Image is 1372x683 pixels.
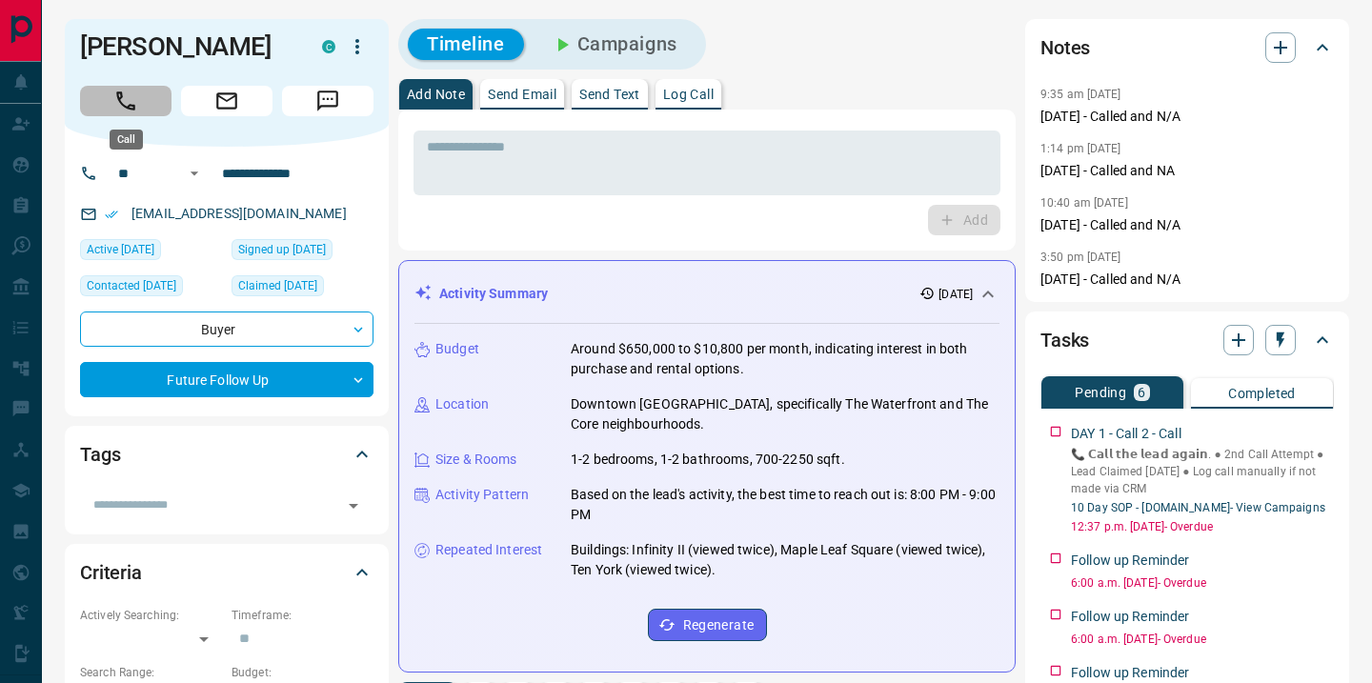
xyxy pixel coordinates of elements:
p: Activity Summary [439,284,548,304]
span: Signed up [DATE] [238,240,326,259]
span: Message [282,86,373,116]
p: Follow up Reminder [1071,551,1189,571]
p: Based on the lead's activity, the best time to reach out is: 8:00 PM - 9:00 PM [571,485,999,525]
p: Search Range: [80,664,222,681]
div: Tags [80,432,373,477]
p: Pending [1075,386,1126,399]
div: Notes [1040,25,1334,70]
div: Future Follow Up [80,362,373,397]
p: Completed [1228,387,1296,400]
p: [DATE] - Called and N/A [1040,107,1334,127]
h2: Tasks [1040,325,1089,355]
p: Follow up Reminder [1071,607,1189,627]
p: 6:00 a.m. [DATE] - Overdue [1071,631,1334,648]
p: Budget: [232,664,373,681]
p: Send Email [488,88,556,101]
button: Campaigns [532,29,696,60]
p: 9:35 am [DATE] [1040,88,1121,101]
p: Send Text [579,88,640,101]
p: 1:14 pm [DATE] [1040,142,1121,155]
span: Call [80,86,171,116]
div: Thu Sep 25 2025 [80,275,222,302]
a: [EMAIL_ADDRESS][DOMAIN_NAME] [131,206,347,221]
p: 1-2 bedrooms, 1-2 bathrooms, 700-2250 sqft. [571,450,845,470]
span: Email [181,86,272,116]
p: Budget [435,339,479,359]
p: [DATE] [938,286,973,303]
p: 📞 𝗖𝗮𝗹𝗹 𝘁𝗵𝗲 𝗹𝗲𝗮𝗱 𝗮𝗴𝗮𝗶𝗻. ● 2nd Call Attempt ● Lead Claimed [DATE] ‎● Log call manually if not made ... [1071,446,1334,497]
div: Criteria [80,550,373,595]
div: Tasks [1040,317,1334,363]
p: 12:37 p.m. [DATE] - Overdue [1071,518,1334,535]
span: Active [DATE] [87,240,154,259]
p: DAY 1 - Call 2 - Call [1071,424,1181,444]
h1: [PERSON_NAME] [80,31,293,62]
p: 6 [1138,386,1145,399]
p: [DATE] - Called and NA [1040,161,1334,181]
h2: Notes [1040,32,1090,63]
p: Around $650,000 to $10,800 per month, indicating interest in both purchase and rental options. [571,339,999,379]
svg: Email Verified [105,208,118,221]
div: Wed Sep 24 2025 [232,239,373,266]
button: Open [183,162,206,185]
span: Claimed [DATE] [238,276,317,295]
h2: Criteria [80,557,142,588]
div: Activity Summary[DATE] [414,276,999,311]
button: Regenerate [648,609,767,641]
a: 10 Day SOP - [DOMAIN_NAME]- View Campaigns [1071,501,1325,514]
div: Thu Sep 25 2025 [80,239,222,266]
div: condos.ca [322,40,335,53]
div: Buyer [80,311,373,347]
button: Open [340,492,367,519]
p: Timeframe: [232,607,373,624]
span: Contacted [DATE] [87,276,176,295]
p: 3:50 pm [DATE] [1040,251,1121,264]
p: Location [435,394,489,414]
p: [DATE] - Called and N/A [1040,215,1334,235]
p: Repeated Interest [435,540,542,560]
p: 10:40 am [DATE] [1040,196,1128,210]
p: [DATE] - Called and N/A [1040,270,1334,290]
p: Follow up Reminder [1071,663,1189,683]
p: Size & Rooms [435,450,517,470]
p: Log Call [663,88,714,101]
p: Buildings: Infinity II (viewed twice), Maple Leaf Square (viewed twice), Ten York (viewed twice). [571,540,999,580]
h2: Tags [80,439,120,470]
div: Call [110,130,143,150]
div: Wed Sep 24 2025 [232,275,373,302]
p: 6:00 a.m. [DATE] - Overdue [1071,574,1334,592]
p: Add Note [407,88,465,101]
p: Downtown [GEOGRAPHIC_DATA], specifically The Waterfront and The Core neighbourhoods. [571,394,999,434]
p: Activity Pattern [435,485,529,505]
button: Timeline [408,29,524,60]
p: Actively Searching: [80,607,222,624]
